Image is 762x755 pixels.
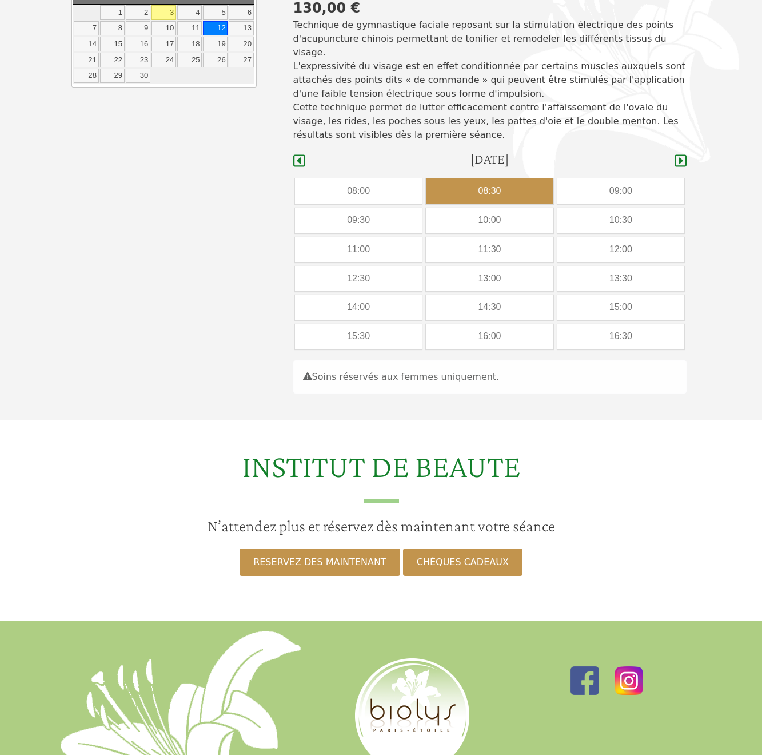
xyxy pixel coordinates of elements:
a: 7 [74,21,98,36]
a: 16 [126,37,150,51]
div: Soins réservés aux femmes uniquement. [293,360,687,394]
img: Facebook [570,666,599,695]
div: 12:00 [557,237,684,262]
a: 11 [177,21,202,36]
a: 19 [203,37,228,51]
div: 10:30 [557,208,684,233]
div: 11:30 [426,237,553,262]
div: 16:30 [557,324,684,349]
h4: [DATE] [470,151,509,168]
a: 22 [100,53,125,67]
div: 14:00 [295,295,422,320]
img: Instagram [615,666,643,695]
div: 08:00 [295,178,422,204]
p: Technique de gymnastique faciale reposant sur la stimulation électrique des points d'acupuncture ... [293,18,687,142]
div: 11:00 [295,237,422,262]
div: 08:30 [426,178,553,204]
div: 13:30 [557,266,684,291]
a: 6 [229,5,253,20]
a: 28 [74,69,98,84]
a: 18 [177,37,202,51]
a: 8 [100,21,125,36]
div: 15:00 [557,295,684,320]
div: 12:30 [295,266,422,291]
a: 23 [126,53,150,67]
div: 14:30 [426,295,553,320]
a: 1 [100,5,125,20]
div: 16:00 [426,324,553,349]
a: 15 [100,37,125,51]
div: 13:00 [426,266,553,291]
a: RESERVEZ DES MAINTENANT [240,549,400,576]
div: 09:00 [557,178,684,204]
a: 20 [229,37,253,51]
div: 09:30 [295,208,422,233]
a: 17 [151,37,176,51]
a: 29 [100,69,125,84]
a: 10 [151,21,176,36]
a: 3 [151,5,176,20]
a: 12 [203,21,228,36]
a: 30 [126,69,150,84]
a: CHÈQUES CADEAUX [403,549,522,576]
div: 10:00 [426,208,553,233]
a: 24 [151,53,176,67]
a: 4 [177,5,202,20]
h3: N’attendez plus et réservez dès maintenant votre séance [7,516,755,536]
a: 25 [177,53,202,67]
a: 27 [229,53,253,67]
a: 9 [126,21,150,36]
a: 5 [203,5,228,20]
div: 15:30 [295,324,422,349]
a: 26 [203,53,228,67]
a: 21 [74,53,98,67]
h2: INSTITUT DE BEAUTE [7,447,755,503]
a: 13 [229,21,253,36]
a: 14 [74,37,98,51]
a: 2 [126,5,150,20]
